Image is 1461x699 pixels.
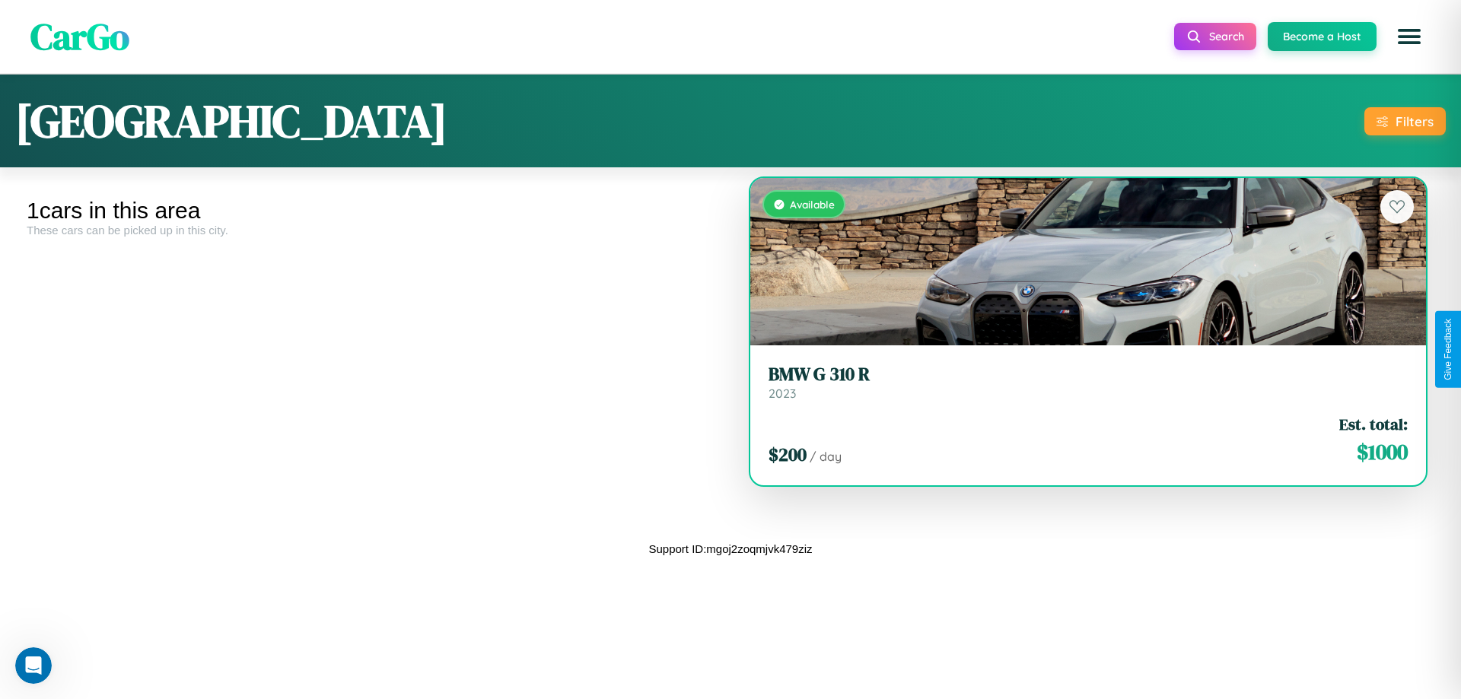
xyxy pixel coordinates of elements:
[1396,113,1434,129] div: Filters
[1388,15,1431,58] button: Open menu
[27,224,719,237] div: These cars can be picked up in this city.
[769,386,796,401] span: 2023
[769,364,1408,386] h3: BMW G 310 R
[1443,319,1453,380] div: Give Feedback
[810,449,842,464] span: / day
[15,647,52,684] iframe: Intercom live chat
[1174,23,1256,50] button: Search
[1357,437,1408,467] span: $ 1000
[1364,107,1446,135] button: Filters
[1339,413,1408,435] span: Est. total:
[790,198,835,211] span: Available
[1209,30,1244,43] span: Search
[1268,22,1377,51] button: Become a Host
[769,364,1408,401] a: BMW G 310 R2023
[648,539,812,559] p: Support ID: mgoj2zoqmjvk479ziz
[15,90,447,152] h1: [GEOGRAPHIC_DATA]
[27,198,719,224] div: 1 cars in this area
[769,442,807,467] span: $ 200
[30,11,129,62] span: CarGo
